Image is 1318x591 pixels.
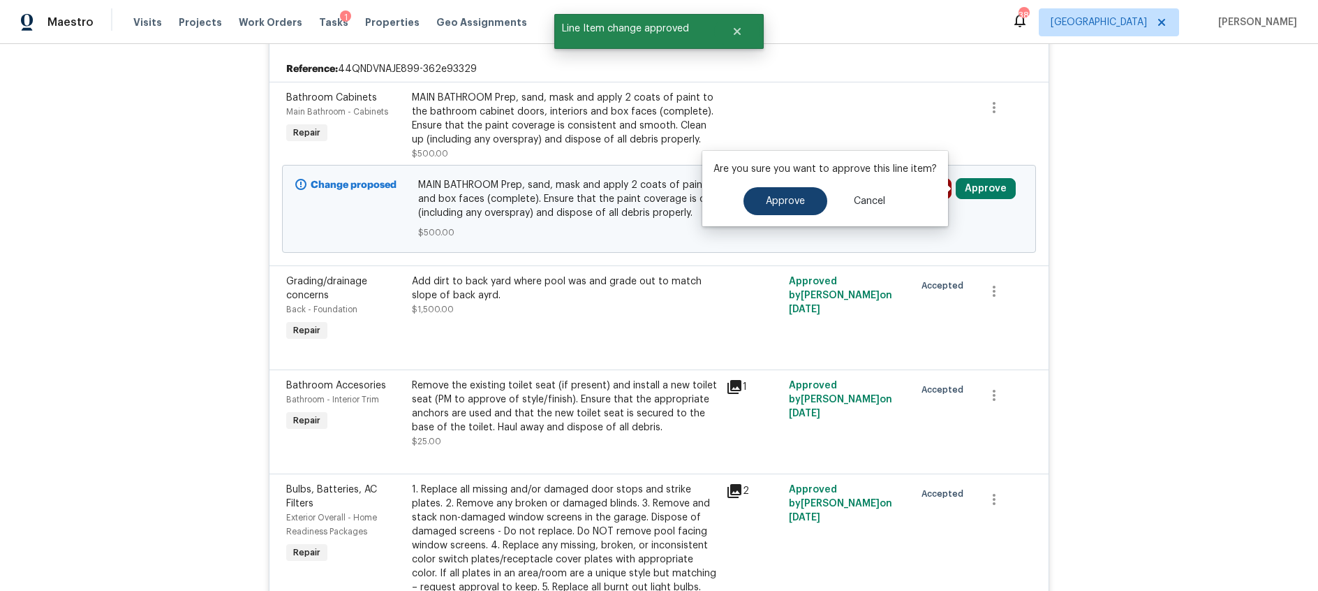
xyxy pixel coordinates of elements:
span: Repair [288,414,326,428]
span: [DATE] [789,513,820,523]
div: 1 [340,10,351,24]
span: [DATE] [789,409,820,418]
span: Exterior Overall - Home Readiness Packages [286,513,377,536]
span: MAIN BATHROOM Prep, sand, mask and apply 2 coats of paint to the bathroom cabinet doors, interior... [418,178,901,220]
div: Remove the existing toilet seat (if present) and install a new toilet seat (PM to approve of styl... [412,379,718,435]
span: Geo Assignments [436,15,527,29]
span: Back - Foundation [286,305,357,314]
span: $25.00 [412,437,441,446]
button: Approve [956,178,1016,199]
span: Projects [179,15,222,29]
span: Accepted [921,383,969,397]
span: Approved by [PERSON_NAME] on [789,277,892,314]
p: Are you sure you want to approve this line item? [713,162,937,176]
span: Repair [288,323,326,337]
span: Approve [766,196,805,207]
span: Bathroom Cabinets [286,93,377,103]
span: Accepted [921,279,969,293]
span: Visits [133,15,162,29]
span: Work Orders [239,15,302,29]
div: 38 [1019,8,1028,22]
div: Add dirt to back yard where pool was and grade out to match slope of back ayrd. [412,275,718,302]
span: [GEOGRAPHIC_DATA] [1051,15,1147,29]
span: Bathroom - Interior Trim [286,395,379,404]
b: Change proposed [311,180,397,190]
span: Repair [288,546,326,560]
span: Accepted [921,487,969,501]
button: Close [714,17,760,45]
span: Line Item change approved [554,14,714,43]
span: Tasks [319,17,348,27]
span: Approved by [PERSON_NAME] on [789,485,892,523]
span: Repair [288,126,326,140]
div: 44QNDVNAJE899-362e93329 [269,57,1049,82]
b: Reference: [286,62,338,76]
span: Bathroom Accesories [286,381,386,391]
span: $1,500.00 [412,305,454,314]
div: 2 [726,483,780,499]
span: Maestro [47,15,94,29]
span: Properties [365,15,420,29]
span: $500.00 [412,149,448,158]
span: Cancel [854,196,885,207]
span: Main Bathroom - Cabinets [286,108,388,116]
span: $500.00 [418,226,901,240]
span: Bulbs, Batteries, AC Filters [286,485,377,509]
span: Approved by [PERSON_NAME] on [789,381,892,418]
button: Cancel [831,187,908,215]
span: [PERSON_NAME] [1213,15,1297,29]
div: MAIN BATHROOM Prep, sand, mask and apply 2 coats of paint to the bathroom cabinet doors, interior... [412,91,718,147]
span: [DATE] [789,305,820,314]
div: 1 [726,379,780,395]
button: Approve [743,187,827,215]
span: Grading/drainage concerns [286,277,367,300]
